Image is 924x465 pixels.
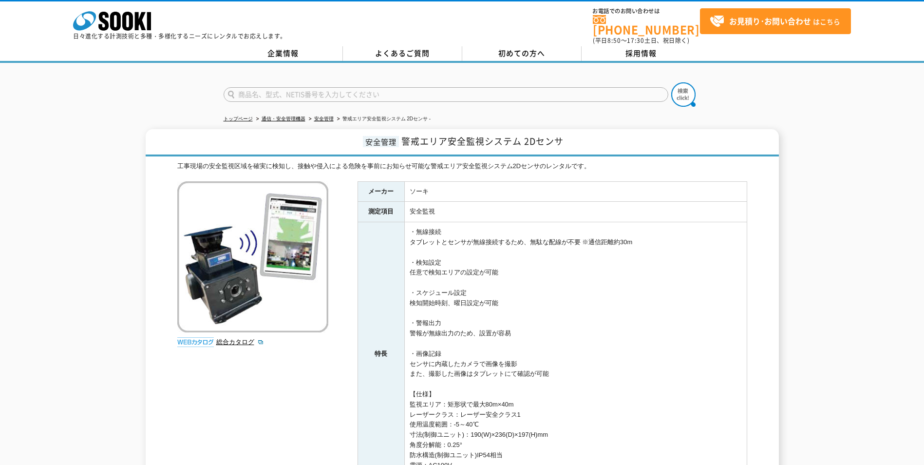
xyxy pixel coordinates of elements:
img: webカタログ [177,337,214,347]
a: 安全管理 [314,116,334,121]
th: 測定項目 [358,202,404,222]
a: トップページ [224,116,253,121]
a: 初めての方へ [462,46,582,61]
a: 企業情報 [224,46,343,61]
span: 8:50 [607,36,621,45]
a: 総合カタログ [216,338,264,346]
span: 警戒エリア安全監視システム 2Dセンサ [401,135,564,148]
a: 通信・安全管理機器 [262,116,305,121]
span: 安全管理 [363,136,399,147]
li: 警戒エリア安全監視システム 2Dセンサ - [335,114,431,124]
div: 工事現場の安全監視区域を確実に検知し、接触や侵入による危険を事前にお知らせ可能な警戒エリア安全監視システム2Dセンサのレンタルです。 [177,161,747,172]
span: はこちら [710,14,840,29]
td: ソーキ [404,181,747,202]
img: btn_search.png [671,82,696,107]
a: よくあるご質問 [343,46,462,61]
span: 初めての方へ [498,48,545,58]
strong: お見積り･お問い合わせ [729,15,811,27]
p: 日々進化する計測技術と多種・多様化するニーズにレンタルでお応えします。 [73,33,286,39]
span: 17:30 [627,36,644,45]
input: 商品名、型式、NETIS番号を入力してください [224,87,668,102]
a: 採用情報 [582,46,701,61]
span: (平日 ～ 土日、祝日除く) [593,36,689,45]
td: 安全監視 [404,202,747,222]
th: メーカー [358,181,404,202]
img: 警戒エリア安全監視システム 2Dセンサ - [177,181,328,332]
a: [PHONE_NUMBER] [593,15,700,35]
a: お見積り･お問い合わせはこちら [700,8,851,34]
span: お電話でのお問い合わせは [593,8,700,14]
